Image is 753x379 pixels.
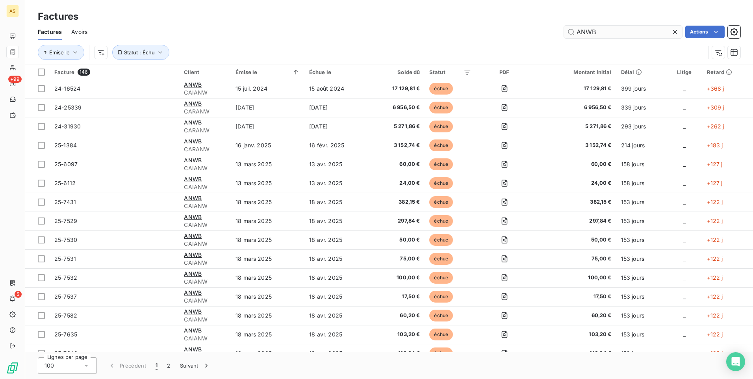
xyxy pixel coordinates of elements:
[616,117,667,136] td: 293 jours
[231,193,304,212] td: 18 mars 2025
[15,291,22,298] span: 5
[616,193,667,212] td: 153 jours
[683,199,686,205] span: _
[707,350,723,357] span: +122 j
[538,160,612,168] span: 60,00 €
[231,249,304,268] td: 18 mars 2025
[184,270,202,277] span: ANWB
[707,85,724,92] span: +368 j
[707,293,723,300] span: +122 j
[429,234,453,246] span: échue
[304,325,370,344] td: 18 avr. 2025
[78,69,90,76] span: 146
[184,157,202,163] span: ANWB
[538,331,612,338] span: 103,20 €
[683,85,686,92] span: _
[429,215,453,227] span: échue
[429,310,453,321] span: échue
[616,98,667,117] td: 339 jours
[184,195,202,201] span: ANWB
[375,141,420,149] span: 3 152,74 €
[184,202,226,210] span: CAIANW
[429,83,453,95] span: échue
[304,306,370,325] td: 18 avr. 2025
[231,117,304,136] td: [DATE]
[45,362,54,370] span: 100
[184,334,226,342] span: CAIANW
[707,142,723,149] span: +183 j
[538,179,612,187] span: 24,00 €
[54,331,77,338] span: 25-7635
[231,155,304,174] td: 13 mars 2025
[54,350,78,357] span: 25-7649
[304,174,370,193] td: 13 avr. 2025
[162,357,175,374] button: 2
[38,28,62,36] span: Factures
[707,199,723,205] span: +122 j
[683,312,686,319] span: _
[375,274,420,282] span: 100,00 €
[538,123,612,130] span: 5 271,86 €
[616,249,667,268] td: 153 jours
[231,287,304,306] td: 18 mars 2025
[304,117,370,136] td: [DATE]
[375,293,420,301] span: 17,50 €
[683,350,686,357] span: _
[8,76,22,83] span: +99
[683,161,686,167] span: _
[184,308,202,315] span: ANWB
[231,79,304,98] td: 15 juil. 2024
[38,45,84,60] button: Émise le
[304,287,370,306] td: 18 avr. 2025
[616,79,667,98] td: 399 jours
[683,331,686,338] span: _
[304,155,370,174] td: 13 avr. 2025
[538,104,612,111] span: 6 956,50 €
[538,85,612,93] span: 17 129,81 €
[429,329,453,340] span: échue
[112,45,169,60] button: Statut : Échu
[54,255,76,262] span: 25-7531
[184,232,202,239] span: ANWB
[184,259,226,267] span: CAIANW
[726,352,745,371] div: Open Intercom Messenger
[707,236,723,243] span: +122 j
[683,293,686,300] span: _
[184,214,202,220] span: ANWB
[375,104,420,111] span: 6 956,50 €
[375,349,420,357] span: 116,04 €
[707,180,723,186] span: +127 j
[707,123,724,130] span: +262 j
[103,357,151,374] button: Précédent
[683,274,686,281] span: _
[231,325,304,344] td: 18 mars 2025
[621,69,662,75] div: Délai
[538,141,612,149] span: 3 152,74 €
[481,69,528,75] div: PDF
[429,196,453,208] span: échue
[707,255,723,262] span: +122 j
[616,268,667,287] td: 153 jours
[429,139,453,151] span: échue
[304,193,370,212] td: 18 avr. 2025
[538,293,612,301] span: 17,50 €
[616,155,667,174] td: 158 jours
[184,176,202,182] span: ANWB
[538,274,612,282] span: 100,00 €
[54,293,77,300] span: 25-7537
[564,26,682,38] input: Rechercher
[231,268,304,287] td: 18 mars 2025
[429,291,453,303] span: échue
[184,251,202,258] span: ANWB
[184,89,226,97] span: CAIANW
[304,212,370,230] td: 18 avr. 2025
[429,121,453,132] span: échue
[231,98,304,117] td: [DATE]
[683,142,686,149] span: _
[304,344,370,363] td: 18 avr. 2025
[707,217,723,224] span: +122 j
[54,161,78,167] span: 25-6097
[54,142,77,149] span: 25-1384
[231,212,304,230] td: 18 mars 2025
[429,102,453,113] span: échue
